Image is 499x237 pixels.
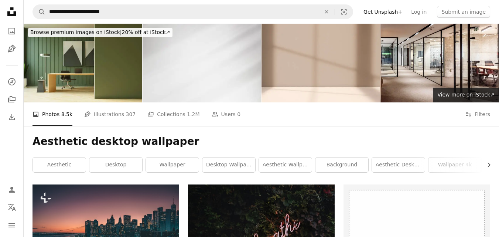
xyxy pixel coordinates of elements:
[465,102,490,126] button: Filters
[259,158,312,172] a: aesthetic wallpaper
[33,5,45,19] button: Search Unsplash
[89,158,142,172] a: desktop
[188,230,335,237] a: Breathe neon signage
[33,4,353,19] form: Find visuals sitewide
[4,200,19,215] button: Language
[30,29,122,35] span: Browse premium images on iStock |
[4,92,19,107] a: Collections
[4,182,19,197] a: Log in / Sign up
[126,110,136,118] span: 307
[380,24,499,102] img: Large open space business office interior
[433,88,499,102] a: View more on iStock↗
[407,6,431,18] a: Log in
[4,74,19,89] a: Explore
[146,158,199,172] a: wallpaper
[24,24,142,102] img: luxury green wall boss room and meeting room
[437,6,490,18] button: Submit an image
[143,24,261,102] img: White backdrop
[84,102,136,126] a: Illustrations 307
[237,110,240,118] span: 0
[437,92,495,98] span: View more on iStock ↗
[212,102,241,126] a: Users 0
[372,158,425,172] a: aesthetic desktop
[4,41,19,56] a: Illustrations
[4,218,19,233] button: Menu
[482,158,490,172] button: scroll list to the right
[428,158,481,172] a: wallpaper 4k
[147,102,199,126] a: Collections 1.2M
[318,5,335,19] button: Clear
[202,158,255,172] a: desktop wallpaper
[262,24,380,102] img: Background Beige Wall Studio with Shadow Leaves, light Cement floor Surface Texture Background,Em...
[315,158,368,172] a: background
[4,110,19,125] a: Download History
[30,29,170,35] span: 20% off at iStock ↗
[33,230,179,237] a: The Manhattan Bridge in the evening, USA
[187,110,199,118] span: 1.2M
[359,6,407,18] a: Get Unsplash+
[4,24,19,38] a: Photos
[24,24,177,41] a: Browse premium images on iStock|20% off at iStock↗
[335,5,353,19] button: Visual search
[33,158,86,172] a: aesthetic
[33,135,490,148] h1: Aesthetic desktop wallpaper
